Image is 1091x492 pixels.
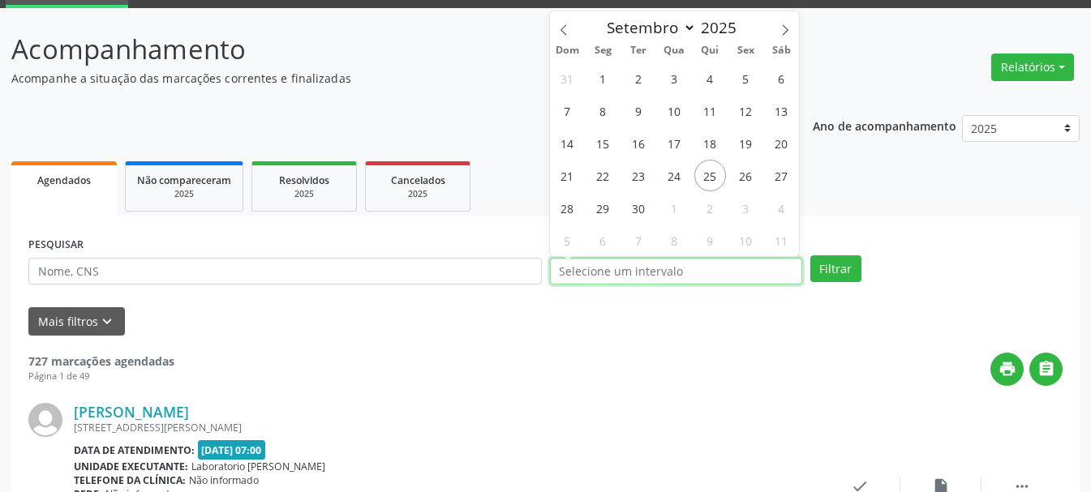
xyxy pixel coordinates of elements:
p: Ano de acompanhamento [813,115,956,135]
span: Qua [656,45,692,56]
span: Outubro 9, 2025 [694,225,726,256]
span: Setembro 12, 2025 [730,95,762,126]
input: Year [696,17,750,38]
span: Setembro 4, 2025 [694,62,726,94]
span: Setembro 27, 2025 [766,160,797,191]
span: Agendados [37,173,91,187]
span: Setembro 19, 2025 [730,127,762,159]
span: Setembro 18, 2025 [694,127,726,159]
span: [DATE] 07:00 [198,440,266,459]
span: Agosto 31, 2025 [552,62,583,94]
span: Outubro 1, 2025 [659,192,690,224]
button: Mais filtroskeyboard_arrow_down [28,307,125,336]
p: Acompanhamento [11,29,759,70]
span: Não compareceram [137,173,231,187]
span: Setembro 29, 2025 [587,192,619,224]
span: Qui [692,45,728,56]
span: Setembro 30, 2025 [623,192,655,224]
span: Setembro 11, 2025 [694,95,726,126]
span: Setembro 3, 2025 [659,62,690,94]
span: Setembro 22, 2025 [587,160,619,191]
span: Laboratorio [PERSON_NAME] [191,460,325,473]
span: Setembro 5, 2025 [730,62,762,94]
span: Setembro 21, 2025 [552,160,583,191]
span: Setembro 15, 2025 [587,127,619,159]
button: print [990,353,1024,386]
span: Outubro 2, 2025 [694,192,726,224]
button: Filtrar [810,255,861,283]
input: Selecione um intervalo [550,258,802,285]
a: [PERSON_NAME] [74,403,189,421]
span: Setembro 1, 2025 [587,62,619,94]
span: Outubro 6, 2025 [587,225,619,256]
button: Relatórios [991,53,1074,81]
span: Setembro 20, 2025 [766,127,797,159]
strong: 727 marcações agendadas [28,353,174,369]
b: Telefone da clínica: [74,473,186,487]
span: Setembro 25, 2025 [694,160,726,191]
p: Acompanhe a situação das marcações correntes e finalizadas [11,70,759,87]
button:  [1029,353,1063,386]
span: Outubro 10, 2025 [730,225,762,256]
span: Ter [621,45,656,56]
span: Setembro 28, 2025 [552,192,583,224]
span: Setembro 17, 2025 [659,127,690,159]
div: [STREET_ADDRESS][PERSON_NAME] [74,421,819,434]
span: Outubro 8, 2025 [659,225,690,256]
span: Cancelados [391,173,445,187]
span: Sáb [763,45,799,56]
b: Data de atendimento: [74,443,195,457]
span: Outubro 7, 2025 [623,225,655,256]
span: Setembro 14, 2025 [552,127,583,159]
div: 2025 [264,188,345,200]
span: Setembro 6, 2025 [766,62,797,94]
span: Outubro 3, 2025 [730,192,762,224]
label: PESQUISAR [28,233,84,258]
span: Setembro 23, 2025 [623,160,655,191]
i: print [999,360,1016,378]
span: Resolvidos [279,173,329,187]
i:  [1037,360,1055,378]
span: Setembro 24, 2025 [659,160,690,191]
span: Outubro 5, 2025 [552,225,583,256]
div: Página 1 de 49 [28,370,174,383]
span: Setembro 2, 2025 [623,62,655,94]
span: Não informado [189,473,259,487]
span: Outubro 4, 2025 [766,192,797,224]
span: Setembro 7, 2025 [552,95,583,126]
div: 2025 [377,188,458,200]
span: Seg [585,45,621,56]
span: Setembro 10, 2025 [659,95,690,126]
span: Sex [728,45,763,56]
i: keyboard_arrow_down [98,313,116,331]
input: Nome, CNS [28,258,542,285]
span: Setembro 9, 2025 [623,95,655,126]
div: 2025 [137,188,231,200]
span: Setembro 26, 2025 [730,160,762,191]
span: Setembro 8, 2025 [587,95,619,126]
select: Month [599,16,697,39]
span: Dom [550,45,586,56]
span: Outubro 11, 2025 [766,225,797,256]
img: img [28,403,62,437]
span: Setembro 16, 2025 [623,127,655,159]
span: Setembro 13, 2025 [766,95,797,126]
b: Unidade executante: [74,460,188,473]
